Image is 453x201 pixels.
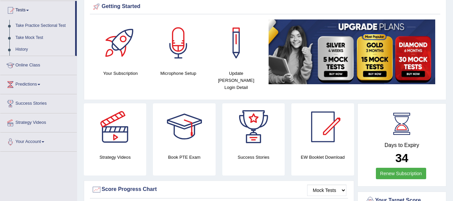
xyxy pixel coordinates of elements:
[153,70,204,77] h4: Microphone Setup
[12,32,75,44] a: Take Mock Test
[0,56,77,73] a: Online Class
[0,75,77,92] a: Predictions
[92,185,346,195] div: Score Progress Chart
[269,19,436,84] img: small5.jpg
[365,142,439,148] h4: Days to Expiry
[92,2,439,12] div: Getting Started
[12,44,75,56] a: History
[153,154,215,161] h4: Book PTE Exam
[0,94,77,111] a: Success Stories
[211,70,262,91] h4: Update [PERSON_NAME] Login Detail
[12,20,75,32] a: Take Practice Sectional Test
[376,168,427,179] a: Renew Subscription
[0,133,77,149] a: Your Account
[95,70,146,77] h4: Your Subscription
[0,113,77,130] a: Strategy Videos
[291,154,354,161] h4: EW Booklet Download
[222,154,285,161] h4: Success Stories
[0,1,75,18] a: Tests
[84,154,146,161] h4: Strategy Videos
[395,151,408,164] b: 34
